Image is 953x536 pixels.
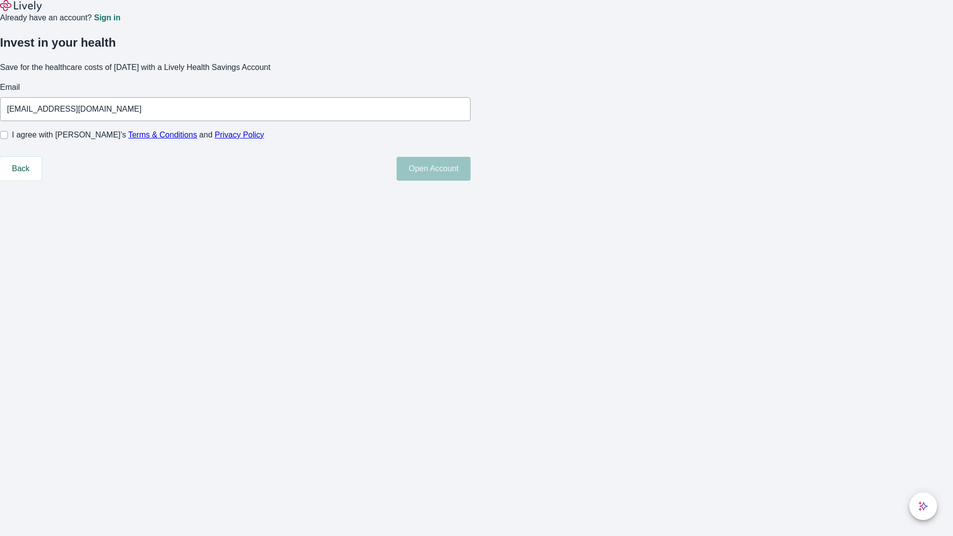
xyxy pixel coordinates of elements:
a: Terms & Conditions [128,131,197,139]
svg: Lively AI Assistant [918,501,928,511]
button: chat [909,492,937,520]
span: I agree with [PERSON_NAME]’s and [12,129,264,141]
a: Sign in [94,14,120,22]
a: Privacy Policy [215,131,265,139]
